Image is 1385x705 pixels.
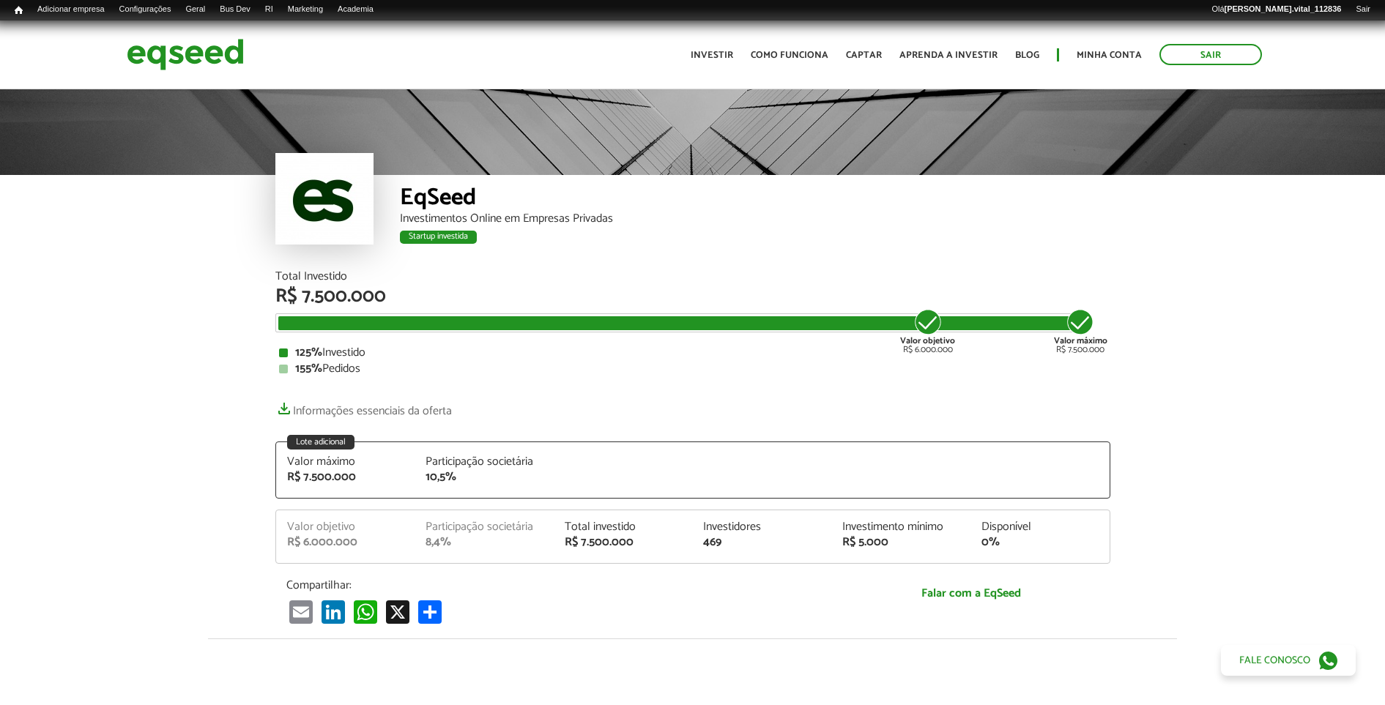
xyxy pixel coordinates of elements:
[295,343,322,362] strong: 125%
[287,537,404,548] div: R$ 6.000.000
[275,287,1110,306] div: R$ 7.500.000
[287,456,404,468] div: Valor máximo
[899,51,998,60] a: Aprenda a investir
[258,4,281,15] a: RI
[415,600,445,624] a: Compartilhar
[319,600,348,624] a: LinkedIn
[426,471,543,483] div: 10,5%
[565,521,682,533] div: Total investido
[279,347,1107,359] div: Investido
[1077,51,1142,60] a: Minha conta
[1054,307,1107,354] div: R$ 7.500.000
[400,186,1110,213] div: EqSeed
[846,51,882,60] a: Captar
[426,521,543,533] div: Participação societária
[981,521,1099,533] div: Disponível
[286,600,316,624] a: Email
[1015,51,1039,60] a: Blog
[1348,4,1378,15] a: Sair
[7,4,30,18] a: Início
[703,537,820,548] div: 469
[286,578,821,592] p: Compartilhar:
[842,537,959,548] div: R$ 5.000
[112,4,179,15] a: Configurações
[275,271,1110,283] div: Total Investido
[287,471,404,483] div: R$ 7.500.000
[842,521,959,533] div: Investimento mínimo
[275,397,452,417] a: Informações essenciais da oferta
[30,4,112,15] a: Adicionar empresa
[1225,4,1342,13] strong: [PERSON_NAME].vital_112836
[400,231,477,244] div: Startup investida
[127,35,244,74] img: EqSeed
[426,456,543,468] div: Participação societária
[351,600,380,624] a: WhatsApp
[900,334,955,348] strong: Valor objetivo
[703,521,820,533] div: Investidores
[751,51,828,60] a: Como funciona
[981,537,1099,548] div: 0%
[383,600,412,624] a: X
[1054,334,1107,348] strong: Valor máximo
[212,4,258,15] a: Bus Dev
[691,51,733,60] a: Investir
[15,5,23,15] span: Início
[400,213,1110,225] div: Investimentos Online em Empresas Privadas
[1159,44,1262,65] a: Sair
[178,4,212,15] a: Geral
[1204,4,1348,15] a: Olá[PERSON_NAME].vital_112836
[900,307,955,354] div: R$ 6.000.000
[279,363,1107,375] div: Pedidos
[1221,645,1356,676] a: Fale conosco
[281,4,330,15] a: Marketing
[287,521,404,533] div: Valor objetivo
[426,537,543,548] div: 8,4%
[565,537,682,548] div: R$ 7.500.000
[843,578,1099,608] a: Falar com a EqSeed
[330,4,381,15] a: Academia
[287,435,354,450] div: Lote adicional
[295,359,322,378] strong: 155%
